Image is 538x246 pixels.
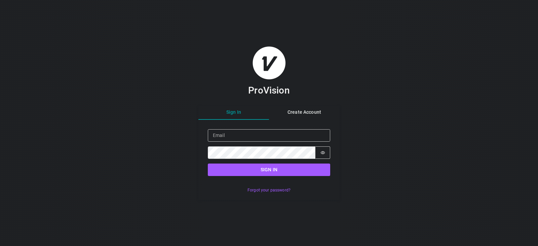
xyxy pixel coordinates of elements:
button: Sign in [208,164,330,176]
h3: ProVision [248,84,290,96]
button: Show password [315,146,330,159]
button: Forgot your password? [244,185,294,195]
button: Create Account [269,105,340,120]
input: Email [208,129,330,142]
button: Sign In [198,105,269,120]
